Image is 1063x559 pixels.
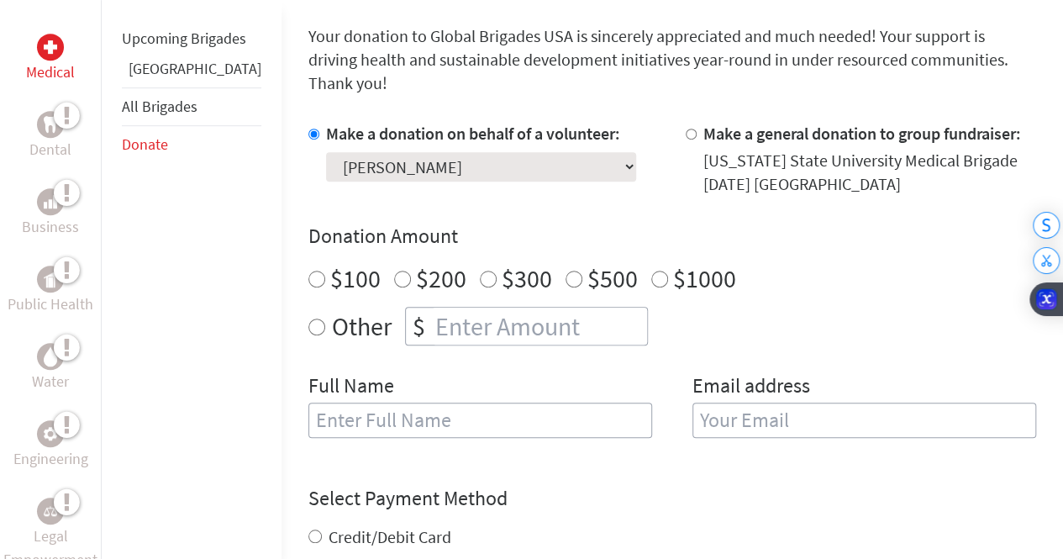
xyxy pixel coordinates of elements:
[29,138,71,161] p: Dental
[13,447,88,471] p: Engineering
[703,149,1036,196] div: [US_STATE] State University Medical Brigade [DATE] [GEOGRAPHIC_DATA]
[416,262,466,294] label: $200
[308,24,1036,95] p: Your donation to Global Brigades USA is sincerely appreciated and much needed! Your support is dr...
[122,126,261,163] li: Donate
[122,87,261,126] li: All Brigades
[122,29,246,48] a: Upcoming Brigades
[129,59,261,78] a: [GEOGRAPHIC_DATA]
[122,97,197,116] a: All Brigades
[37,498,64,525] div: Legal Empowerment
[692,403,1036,438] input: Your Email
[44,195,57,208] img: Business
[308,223,1036,250] h4: Donation Amount
[330,262,381,294] label: $100
[8,293,93,316] p: Public Health
[692,372,810,403] label: Email address
[308,403,652,438] input: Enter Full Name
[703,123,1021,144] label: Make a general donation to group fundraiser:
[29,111,71,161] a: DentalDental
[122,57,261,87] li: Guatemala
[26,34,75,84] a: MedicalMedical
[502,262,552,294] label: $300
[8,266,93,316] a: Public HealthPublic Health
[22,215,79,239] p: Business
[308,372,394,403] label: Full Name
[37,188,64,215] div: Business
[37,343,64,370] div: Water
[432,308,647,345] input: Enter Amount
[308,485,1036,512] h4: Select Payment Method
[44,40,57,54] img: Medical
[673,262,736,294] label: $1000
[44,346,57,366] img: Water
[13,420,88,471] a: EngineeringEngineering
[32,370,69,393] p: Water
[587,262,638,294] label: $500
[32,343,69,393] a: WaterWater
[44,427,57,440] img: Engineering
[22,188,79,239] a: BusinessBusiness
[406,308,432,345] div: $
[44,506,57,516] img: Legal Empowerment
[332,307,392,345] label: Other
[37,420,64,447] div: Engineering
[44,271,57,287] img: Public Health
[122,20,261,57] li: Upcoming Brigades
[326,123,620,144] label: Make a donation on behalf of a volunteer:
[122,134,168,154] a: Donate
[37,34,64,61] div: Medical
[37,266,64,293] div: Public Health
[329,526,451,547] label: Credit/Debit Card
[44,116,57,132] img: Dental
[26,61,75,84] p: Medical
[37,111,64,138] div: Dental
